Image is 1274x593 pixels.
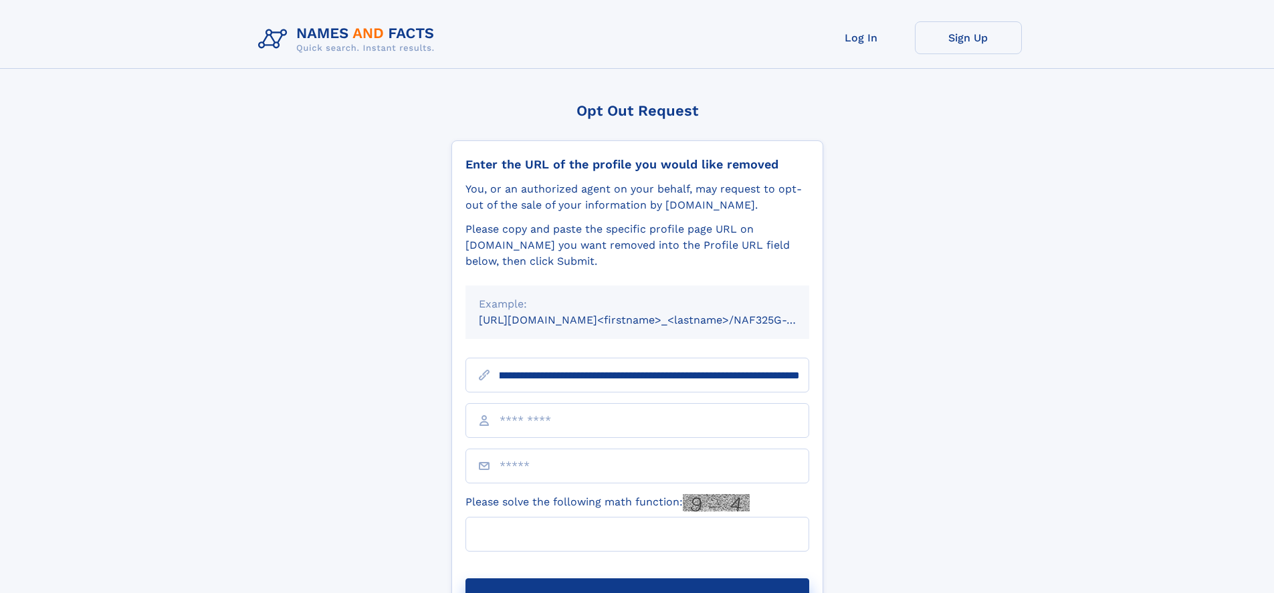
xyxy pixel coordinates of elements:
[253,21,445,57] img: Logo Names and Facts
[465,181,809,213] div: You, or an authorized agent on your behalf, may request to opt-out of the sale of your informatio...
[465,157,809,172] div: Enter the URL of the profile you would like removed
[465,494,750,511] label: Please solve the following math function:
[915,21,1022,54] a: Sign Up
[479,314,835,326] small: [URL][DOMAIN_NAME]<firstname>_<lastname>/NAF325G-xxxxxxxx
[808,21,915,54] a: Log In
[479,296,796,312] div: Example:
[451,102,823,119] div: Opt Out Request
[465,221,809,269] div: Please copy and paste the specific profile page URL on [DOMAIN_NAME] you want removed into the Pr...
